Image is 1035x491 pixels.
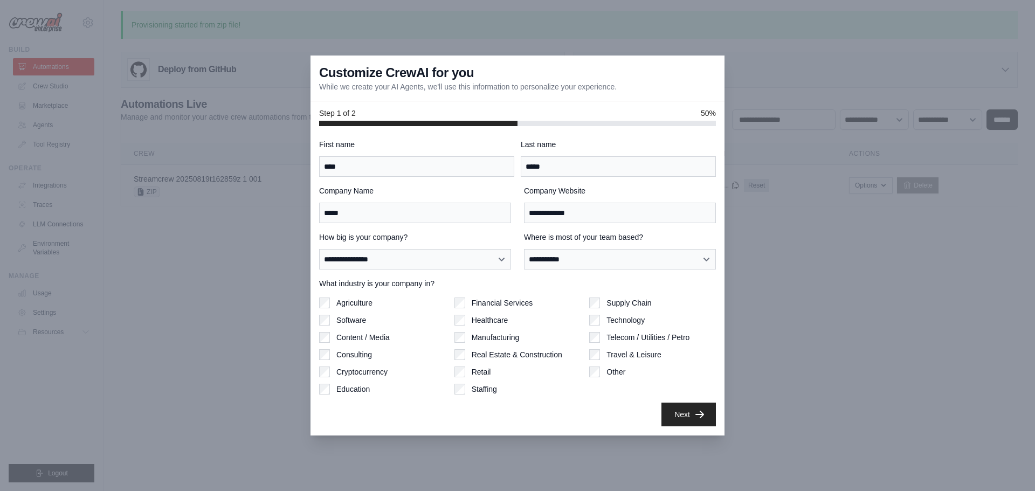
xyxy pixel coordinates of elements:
[472,298,533,308] label: Financial Services
[336,384,370,395] label: Education
[319,81,617,92] p: While we create your AI Agents, we'll use this information to personalize your experience.
[472,332,520,343] label: Manufacturing
[319,232,511,243] label: How big is your company?
[472,349,562,360] label: Real Estate & Construction
[319,139,514,150] label: First name
[319,278,716,289] label: What industry is your company in?
[606,332,689,343] label: Telecom / Utilities / Petro
[472,384,497,395] label: Staffing
[319,185,511,196] label: Company Name
[606,366,625,377] label: Other
[336,366,388,377] label: Cryptocurrency
[336,349,372,360] label: Consulting
[319,64,474,81] h3: Customize CrewAI for you
[524,232,716,243] label: Where is most of your team based?
[606,349,661,360] label: Travel & Leisure
[472,366,491,377] label: Retail
[521,139,716,150] label: Last name
[336,315,366,326] label: Software
[319,108,356,119] span: Step 1 of 2
[524,185,716,196] label: Company Website
[472,315,508,326] label: Healthcare
[701,108,716,119] span: 50%
[336,332,390,343] label: Content / Media
[606,315,645,326] label: Technology
[606,298,651,308] label: Supply Chain
[661,403,716,426] button: Next
[336,298,372,308] label: Agriculture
